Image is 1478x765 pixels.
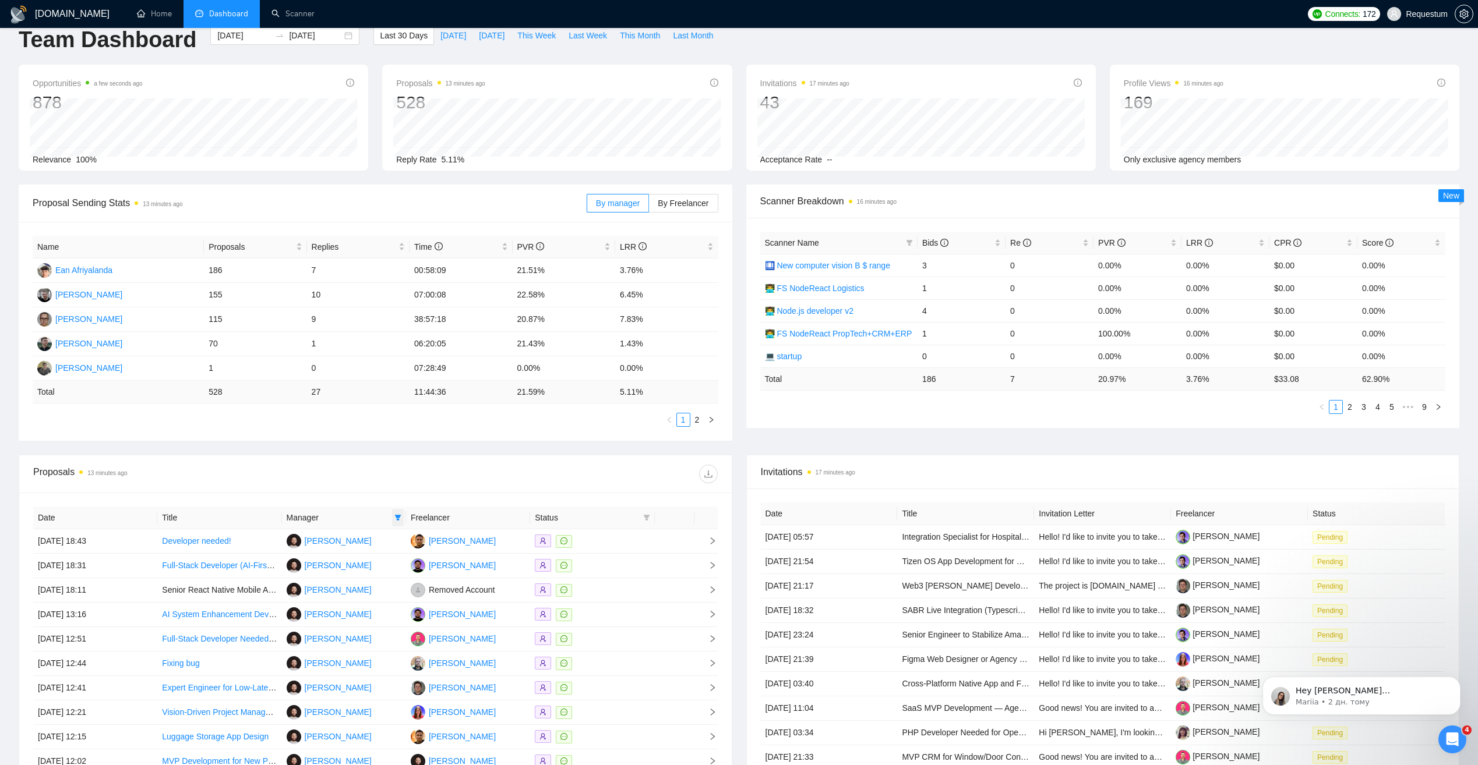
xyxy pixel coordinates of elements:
[287,756,372,765] a: AB[PERSON_NAME]
[305,583,372,596] div: [PERSON_NAME]
[902,752,1312,762] a: MVP CRM for Window/Door Contractors (Quoting • E-Sign • [GEOGRAPHIC_DATA] • Scheduling • Commissi...
[1385,400,1399,414] li: 5
[560,660,567,667] span: message
[517,29,556,42] span: This Week
[411,658,496,667] a: DB[PERSON_NAME]
[1313,728,1352,737] a: Pending
[440,29,466,42] span: [DATE]
[1357,277,1445,299] td: 0.00%
[162,536,231,546] a: Developer needed!
[37,289,122,299] a: VL[PERSON_NAME]
[429,632,496,645] div: [PERSON_NAME]
[1385,401,1398,413] a: 5
[1117,239,1126,247] span: info-circle
[411,609,496,618] a: IZ[PERSON_NAME]
[411,707,496,716] a: IP[PERSON_NAME]
[312,240,396,253] span: Replies
[435,242,443,250] span: info-circle
[1093,277,1181,299] td: 0.00%
[429,608,496,621] div: [PERSON_NAME]
[511,26,562,45] button: This Week
[1313,752,1352,762] a: Pending
[560,757,567,764] span: message
[1313,630,1352,639] a: Pending
[513,307,615,332] td: 20.87%
[37,337,52,351] img: AS
[1371,400,1385,414] li: 4
[902,605,1054,615] a: SABR Live Integration (Typescript/Python)
[690,413,704,427] li: 2
[380,29,428,42] span: Last 30 Days
[305,706,372,718] div: [PERSON_NAME]
[1124,76,1223,90] span: Profile Views
[411,583,425,597] img: RA
[411,534,425,548] img: OD
[765,261,890,270] a: 🛄 New computer vision B $ range
[204,236,306,258] th: Proposals
[305,559,372,572] div: [PERSON_NAME]
[765,284,865,293] a: 👨‍💻 FS NodeReact Logistics
[1245,652,1478,734] iframe: Intercom notifications повідомлення
[429,730,496,743] div: [PERSON_NAME]
[517,242,545,252] span: PVR
[918,254,1006,277] td: 3
[307,283,410,307] td: 10
[902,532,1073,541] a: Integration Specialist for Hospitality Partnership
[560,586,567,593] span: message
[410,283,512,307] td: 07:00:08
[676,413,690,427] li: 1
[37,265,112,274] a: EAEan Afriyalanda
[906,239,913,246] span: filter
[434,26,472,45] button: [DATE]
[37,338,122,348] a: AS[PERSON_NAME]
[857,199,897,205] time: 16 minutes ago
[446,80,485,87] time: 13 minutes ago
[307,258,410,283] td: 7
[396,91,485,114] div: 528
[1176,530,1190,544] img: c1qrm7vV4WvEeVS0e--M40JV3Z1lcNt3CycQ4ky34xw_WCwHbmw3i7BZVjR_wyEgGO
[1431,400,1445,414] button: right
[204,283,306,307] td: 155
[37,314,122,323] a: IK[PERSON_NAME]
[639,242,647,250] span: info-circle
[760,91,849,114] div: 43
[1176,677,1190,691] img: c1CX0sMpPSPmItT_3JTUBGNBJRtr8K1-x_-NQrKhniKpWRSneU7vS7muc6DFkfA-qr
[204,258,306,283] td: 186
[411,756,496,765] a: AB[PERSON_NAME]
[643,514,650,521] span: filter
[287,558,301,573] img: AB
[810,80,849,87] time: 17 minutes ago
[429,706,496,718] div: [PERSON_NAME]
[1176,752,1260,761] a: [PERSON_NAME]
[902,654,1142,664] a: Figma Web Designer or Agency Wanted for Full Website Redesign
[1418,401,1431,413] a: 9
[55,362,122,374] div: [PERSON_NAME]
[305,681,372,694] div: [PERSON_NAME]
[1313,532,1352,541] a: Pending
[162,658,200,668] a: Fixing bug
[411,681,425,695] img: AK
[918,299,1006,322] td: 4
[305,657,372,670] div: [PERSON_NAME]
[902,581,1071,590] a: Web3 [PERSON_NAME] Developer on Solana
[33,76,143,90] span: Opportunities
[287,560,372,569] a: AB[PERSON_NAME]
[429,681,496,694] div: [PERSON_NAME]
[287,656,301,671] img: AB
[1313,581,1352,590] a: Pending
[410,258,512,283] td: 00:58:09
[1462,725,1472,735] span: 4
[1343,401,1356,413] a: 2
[1176,580,1260,590] a: [PERSON_NAME]
[1269,277,1357,299] td: $0.00
[1437,79,1445,87] span: info-circle
[162,634,401,643] a: Full-Stack Developer Needed for Automated Credit Funding Portal
[1176,532,1260,541] a: [PERSON_NAME]
[33,196,587,210] span: Proposal Sending Stats
[902,557,1087,566] a: Tizen OS App Development for Samsung Smart TV
[307,236,410,258] th: Replies
[560,635,567,642] span: message
[765,306,853,316] a: 👨‍💻 Node.js developer v2
[1313,557,1352,566] a: Pending
[620,29,660,42] span: This Month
